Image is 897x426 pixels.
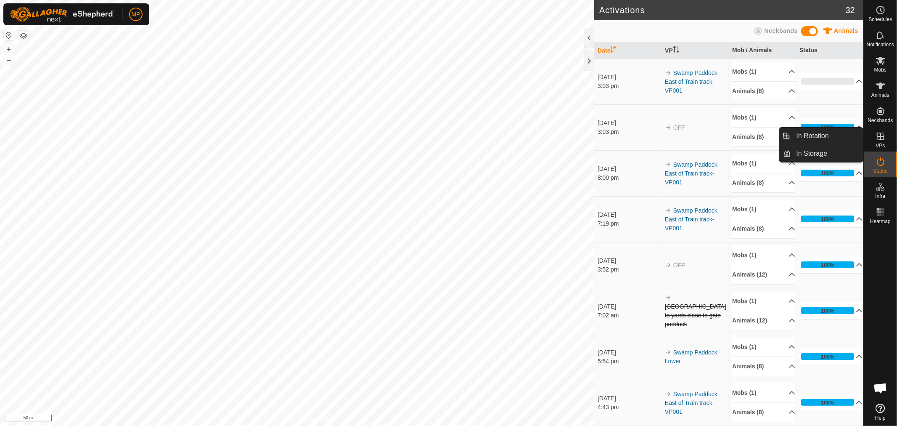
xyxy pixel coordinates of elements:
[665,69,717,94] a: Swamp Paddock East of Train track-VP001
[799,119,863,136] p-accordion-header: 100%
[598,82,661,91] div: 3:03 pm
[875,194,885,199] span: Infra
[598,403,661,412] div: 4:43 pm
[598,348,661,357] div: [DATE]
[598,165,661,173] div: [DATE]
[598,210,661,219] div: [DATE]
[732,246,795,265] p-accordion-header: Mobs (1)
[732,383,795,402] p-accordion-header: Mobs (1)
[598,219,661,228] div: 7:19 pm
[799,165,863,181] p-accordion-header: 100%
[875,415,886,421] span: Help
[4,30,14,40] button: Reset Map
[732,154,795,173] p-accordion-header: Mobs (1)
[732,338,795,357] p-accordion-header: Mobs (1)
[732,292,795,311] p-accordion-header: Mobs (1)
[729,43,796,59] th: Mob / Animals
[834,27,858,34] span: Animals
[598,119,661,128] div: [DATE]
[867,42,894,47] span: Notifications
[665,391,672,397] img: arrow
[673,47,680,54] p-sorticon: Activate to sort
[598,394,661,403] div: [DATE]
[732,311,795,330] p-accordion-header: Animals (12)
[864,400,897,424] a: Help
[665,294,672,301] img: arrow
[264,415,296,423] a: Privacy Policy
[791,128,863,144] a: In Rotation
[871,93,889,98] span: Animals
[868,118,893,123] span: Neckbands
[4,44,14,54] button: +
[4,55,14,65] button: –
[10,7,115,22] img: Gallagher Logo
[868,17,892,22] span: Schedules
[846,4,855,16] span: 32
[665,262,672,269] img: arrow
[132,10,140,19] span: MP
[665,207,672,214] img: arrow
[665,161,717,186] a: Swamp Paddock East of Train track-VP001
[594,43,662,59] th: Date
[598,311,661,320] div: 7:02 am
[732,82,795,101] p-accordion-header: Animals (8)
[801,78,854,85] div: 0%
[801,399,854,406] div: 100%
[665,349,717,365] a: Swamp Paddock Lower
[19,31,29,41] button: Map Layers
[732,62,795,81] p-accordion-header: Mobs (1)
[801,170,854,176] div: 100%
[598,256,661,265] div: [DATE]
[610,47,617,54] p-sorticon: Activate to sort
[665,391,717,415] a: Swamp Paddock East of Train track-VP001
[796,43,863,59] th: Status
[799,256,863,273] p-accordion-header: 100%
[799,348,863,365] p-accordion-header: 100%
[799,210,863,227] p-accordion-header: 100%
[598,73,661,82] div: [DATE]
[821,169,835,177] div: 100%
[765,27,798,34] span: Neckbands
[665,69,672,76] img: arrow
[801,216,854,222] div: 100%
[305,415,330,423] a: Contact Us
[780,128,863,144] li: In Rotation
[799,302,863,319] p-accordion-header: 100%
[665,303,726,327] s: [GEOGRAPHIC_DATA] to yards close to gate paddock
[796,131,829,141] span: In Rotation
[598,357,661,366] div: 5:54 pm
[665,124,672,131] img: arrow
[665,161,672,168] img: arrow
[662,43,729,59] th: VP
[598,173,661,182] div: 8:00 pm
[732,128,795,146] p-accordion-header: Animals (8)
[801,353,854,360] div: 100%
[732,200,795,219] p-accordion-header: Mobs (1)
[821,399,835,407] div: 100%
[799,73,863,90] p-accordion-header: 0%
[821,215,835,223] div: 100%
[732,219,795,238] p-accordion-header: Animals (8)
[780,145,863,162] li: In Storage
[598,302,661,311] div: [DATE]
[799,394,863,411] p-accordion-header: 100%
[665,349,672,356] img: arrow
[599,5,846,15] h2: Activations
[673,124,685,131] span: OFF
[821,307,835,315] div: 100%
[673,262,685,269] span: OFF
[598,265,661,274] div: 3:52 pm
[796,149,828,159] span: In Storage
[791,145,863,162] a: In Storage
[732,265,795,284] p-accordion-header: Animals (12)
[732,403,795,422] p-accordion-header: Animals (8)
[876,143,885,148] span: VPs
[801,124,854,130] div: 100%
[873,168,887,173] span: Status
[732,357,795,376] p-accordion-header: Animals (8)
[870,219,891,224] span: Heatmap
[598,128,661,136] div: 3:03 pm
[665,207,717,232] a: Swamp Paddock East of Train track-VP001
[732,173,795,192] p-accordion-header: Animals (8)
[732,108,795,127] p-accordion-header: Mobs (1)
